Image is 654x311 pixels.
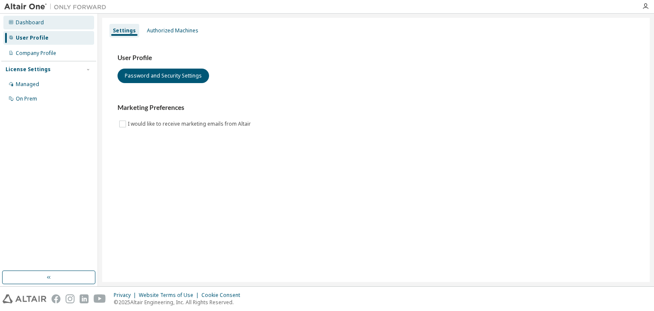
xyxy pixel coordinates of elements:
[16,35,49,41] div: User Profile
[16,50,56,57] div: Company Profile
[66,294,75,303] img: instagram.svg
[139,292,201,299] div: Website Terms of Use
[16,19,44,26] div: Dashboard
[118,69,209,83] button: Password and Security Settings
[3,294,46,303] img: altair_logo.svg
[118,104,634,112] h3: Marketing Preferences
[6,66,51,73] div: License Settings
[80,294,89,303] img: linkedin.svg
[16,95,37,102] div: On Prem
[128,119,252,129] label: I would like to receive marketing emails from Altair
[4,3,111,11] img: Altair One
[118,54,634,62] h3: User Profile
[52,294,60,303] img: facebook.svg
[94,294,106,303] img: youtube.svg
[113,27,136,34] div: Settings
[114,292,139,299] div: Privacy
[201,292,245,299] div: Cookie Consent
[16,81,39,88] div: Managed
[114,299,245,306] p: © 2025 Altair Engineering, Inc. All Rights Reserved.
[147,27,198,34] div: Authorized Machines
